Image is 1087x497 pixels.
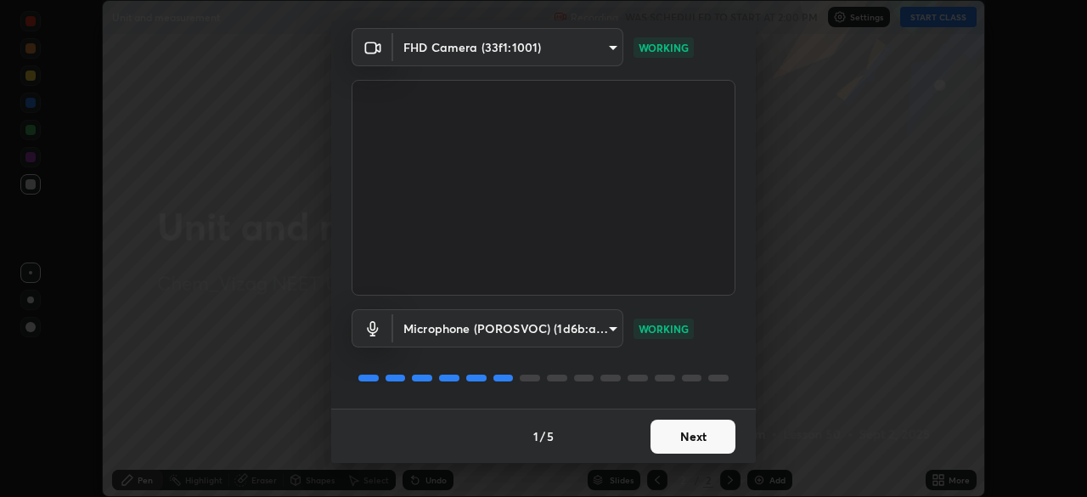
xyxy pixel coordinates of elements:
button: Next [651,420,735,454]
h4: 1 [533,427,538,445]
div: FHD Camera (33f1:1001) [393,309,623,347]
div: FHD Camera (33f1:1001) [393,28,623,66]
p: WORKING [639,40,689,55]
h4: / [540,427,545,445]
p: WORKING [639,321,689,336]
h4: 5 [547,427,554,445]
